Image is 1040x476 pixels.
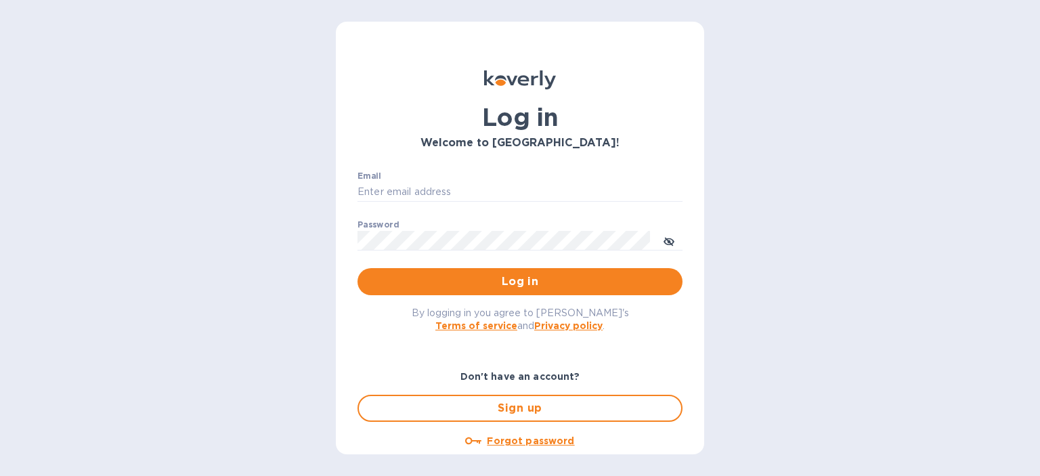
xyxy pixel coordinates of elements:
[357,172,381,180] label: Email
[655,227,682,254] button: toggle password visibility
[357,268,682,295] button: Log in
[370,400,670,416] span: Sign up
[435,320,517,331] a: Terms of service
[460,371,580,382] b: Don't have an account?
[357,137,682,150] h3: Welcome to [GEOGRAPHIC_DATA]!
[357,182,682,202] input: Enter email address
[412,307,629,331] span: By logging in you agree to [PERSON_NAME]'s and .
[484,70,556,89] img: Koverly
[487,435,574,446] u: Forgot password
[357,221,399,229] label: Password
[368,274,672,290] span: Log in
[357,395,682,422] button: Sign up
[357,103,682,131] h1: Log in
[534,320,603,331] a: Privacy policy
